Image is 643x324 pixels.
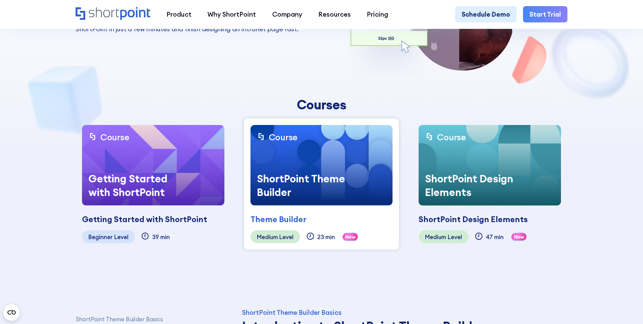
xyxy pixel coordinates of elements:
[359,6,396,22] a: Pricing
[76,7,150,21] a: Home
[158,6,199,22] a: Product
[82,213,207,226] div: Getting Started with ShortPoint
[250,125,393,205] a: CourseShortPoint Theme Builder
[521,245,643,324] iframe: Chat Widget
[264,6,310,22] a: Company
[100,131,129,143] div: Course
[88,234,113,240] div: Beginner
[437,131,466,143] div: Course
[419,213,528,226] div: ShortPoint Design Elements
[318,10,351,19] div: Resources
[269,131,298,143] div: Course
[207,10,256,19] div: Why ShortPoint
[114,234,128,240] div: Level
[272,10,302,19] div: Company
[448,234,462,240] div: Level
[425,234,446,240] div: Medium
[317,234,335,240] div: 23 min
[82,165,183,205] div: Getting Started with ShortPoint
[242,309,562,316] div: ShortPoint Theme Builder Basics
[76,316,220,322] p: ShortPoint Theme Builder Basics
[486,234,504,240] div: 47 min
[200,6,264,22] a: Why ShortPoint
[250,165,352,205] div: ShortPoint Theme Builder
[152,234,170,240] div: 39 min
[367,10,388,19] div: Pricing
[166,10,192,19] div: Product
[279,234,294,240] div: Level
[419,165,520,205] div: ShortPoint Design Elements
[194,97,448,112] div: Courses
[257,234,278,240] div: Medium
[419,125,561,205] a: CourseShortPoint Design Elements
[455,6,517,22] a: Schedule Demo
[310,6,359,22] a: Resources
[523,6,567,22] a: Start Trial
[3,304,20,321] button: Open CMP widget
[82,125,224,205] a: CourseGetting Started with ShortPoint
[250,213,306,226] div: Theme Builder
